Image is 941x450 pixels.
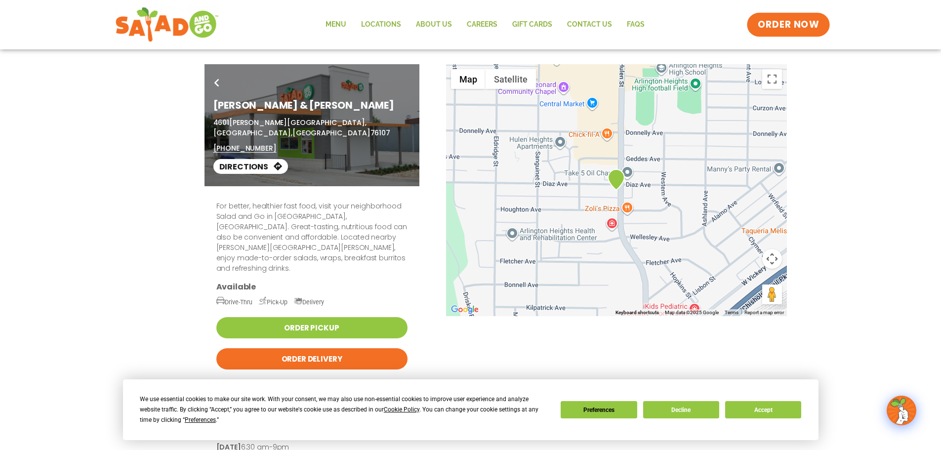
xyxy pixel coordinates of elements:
p: For better, healthier fast food, visit your neighborhood Salad and Go in [GEOGRAPHIC_DATA], [GEOG... [216,201,408,274]
a: Contact Us [560,13,619,36]
a: Report a map error [744,310,784,315]
button: Drag Pegman onto the map to open Street View [762,285,782,304]
div: We use essential cookies to make our site work. With your consent, we may also use non-essential ... [140,394,549,425]
h3: Available [216,282,408,292]
span: ORDER NOW [758,18,819,31]
span: [GEOGRAPHIC_DATA] [292,128,370,138]
a: Order Pickup [216,317,408,338]
nav: Menu [318,13,652,36]
a: ORDER NOW [747,13,830,37]
span: 76107 [370,128,390,138]
div: Cookie Consent Prompt [123,379,818,440]
span: Preferences [185,416,216,423]
button: Preferences [561,401,637,418]
span: Cookie Policy [384,406,419,413]
h1: [PERSON_NAME] & [PERSON_NAME] [213,98,410,113]
span: Drive-Thru [216,298,252,306]
button: Map camera controls [762,249,782,269]
span: Pick-Up [259,298,287,306]
button: Decline [643,401,719,418]
a: Order Delivery [216,348,408,369]
a: About Us [409,13,459,36]
span: 4601 [213,118,229,127]
a: FAQs [619,13,652,36]
a: Locations [354,13,409,36]
span: Delivery [294,298,324,306]
img: wpChatIcon [888,397,915,424]
a: Menu [318,13,354,36]
a: [PHONE_NUMBER] [213,143,277,154]
img: new-SAG-logo-768×292 [115,5,219,44]
span: [GEOGRAPHIC_DATA], [213,128,292,138]
button: Accept [725,401,801,418]
a: Careers [459,13,505,36]
a: GIFT CARDS [505,13,560,36]
a: Directions [213,159,288,174]
span: [PERSON_NAME][GEOGRAPHIC_DATA], [229,118,367,127]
